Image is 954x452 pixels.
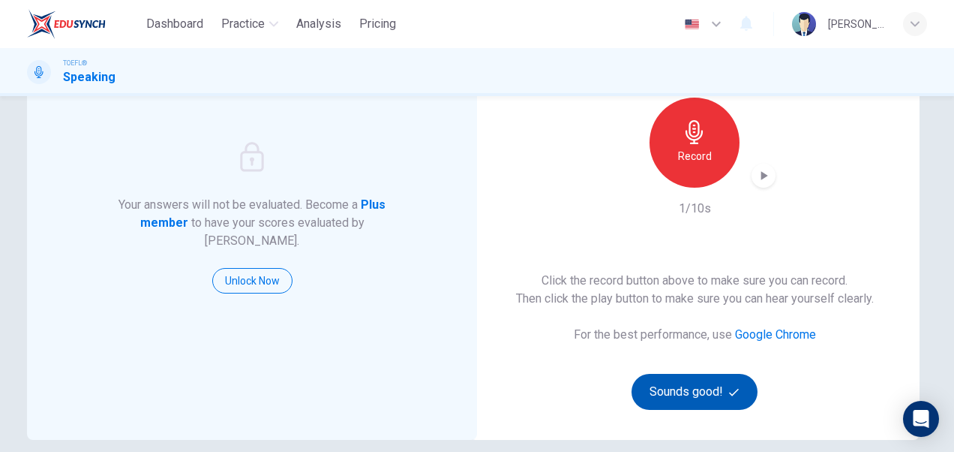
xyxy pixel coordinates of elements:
button: Sounds good! [631,374,757,410]
button: Unlock Now [212,268,292,294]
img: EduSynch logo [27,9,106,39]
span: Dashboard [146,15,203,33]
img: Profile picture [792,12,816,36]
span: Pricing [359,15,396,33]
button: Dashboard [140,11,209,38]
div: [PERSON_NAME] [828,15,885,33]
div: Open Intercom Messenger [903,401,939,437]
span: Analysis [296,15,341,33]
h6: Click the record button above to make sure you can record. Then click the play button to make sur... [516,272,874,308]
button: Record [649,98,739,188]
span: TOEFL® [63,58,87,68]
h6: Record [678,147,712,165]
h6: Your answers will not be evaluated. Become a to have your scores evaluated by [PERSON_NAME]. [117,196,388,250]
h6: For the best performance, use [574,326,816,344]
span: Practice [221,15,265,33]
h6: 1/10s [679,200,711,218]
img: en [682,19,701,30]
a: EduSynch logo [27,9,140,39]
button: Analysis [290,11,347,38]
a: Google Chrome [735,327,816,342]
button: Pricing [353,11,402,38]
button: Practice [215,11,284,38]
h1: Speaking [63,68,115,86]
